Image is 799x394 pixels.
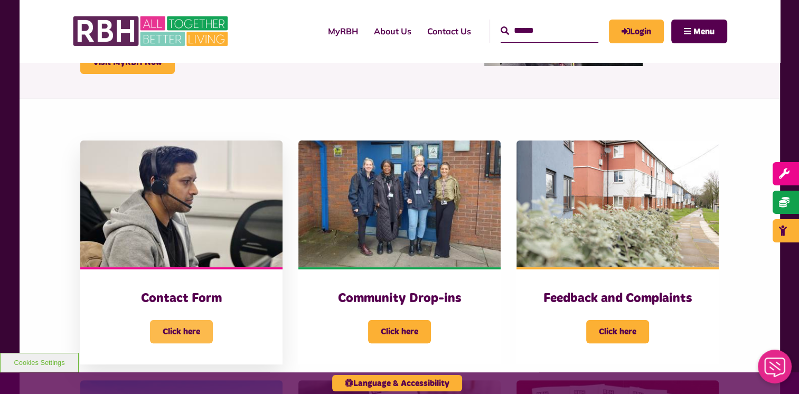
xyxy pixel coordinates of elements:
a: MyRBH [320,17,366,45]
h3: Feedback and Complaints [538,290,698,307]
a: Contact Us [419,17,479,45]
img: SAZMEDIA RBH 22FEB24 97 [516,140,719,267]
a: MyRBH [609,20,664,43]
a: Contact Form Click here [80,140,283,364]
a: About Us [366,17,419,45]
button: Navigation [671,20,727,43]
span: Click here [150,320,213,343]
h3: Contact Form [101,290,261,307]
a: Feedback and Complaints Click here [516,140,719,364]
img: Contact Centre February 2024 (4) [80,140,283,267]
a: Community Drop-ins Click here [298,140,501,364]
input: Search [501,20,598,42]
img: Heywood Drop In 2024 [298,140,501,267]
span: Menu [693,27,715,36]
span: Click here [368,320,431,343]
h3: Community Drop-ins [319,290,480,307]
button: Language & Accessibility [332,375,462,391]
img: RBH [72,11,231,52]
a: Visit MyRBH Now [80,51,175,74]
iframe: Netcall Web Assistant for live chat [751,346,799,394]
span: Click here [586,320,649,343]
